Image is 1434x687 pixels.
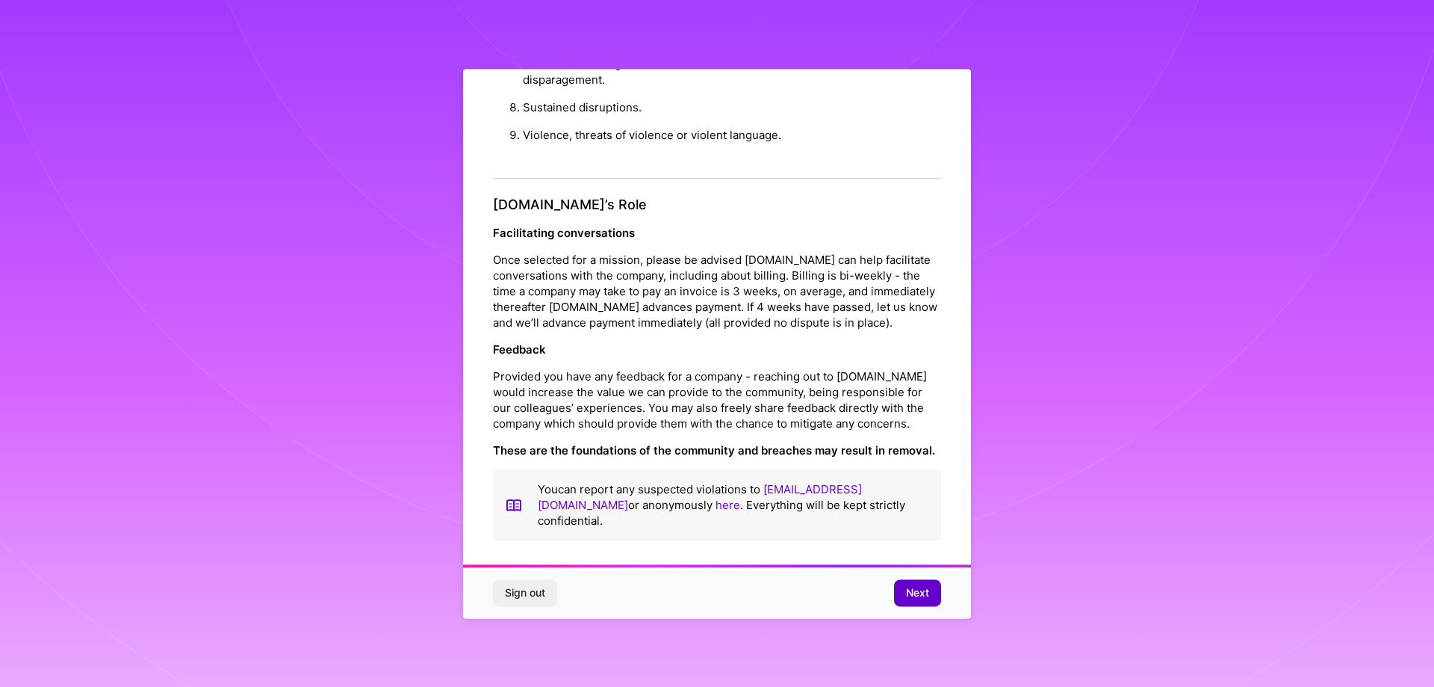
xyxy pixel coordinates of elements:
[538,481,929,529] p: You can report any suspected violations to or anonymously . Everything will be kept strictly conf...
[894,579,941,606] button: Next
[906,585,929,600] span: Next
[505,481,523,529] img: book icon
[493,443,935,458] strong: These are the foundations of the community and breaches may result in removal.
[523,94,941,122] li: Sustained disruptions.
[505,585,545,600] span: Sign out
[493,252,941,330] p: Once selected for a mission, please be advised [DOMAIN_NAME] can help facilitate conversations wi...
[523,122,941,150] li: Violence, threats of violence or violent language.
[523,51,941,94] li: Not understanding the differences between constructive criticism and disparagement.
[716,498,740,512] a: here
[493,369,941,431] p: Provided you have any feedback for a company - reaching out to [DOMAIN_NAME] would increase the v...
[493,342,546,357] strong: Feedback
[493,197,941,214] h4: [DOMAIN_NAME]’s Role
[493,226,635,240] strong: Facilitating conversations
[493,579,557,606] button: Sign out
[538,482,862,512] a: [EMAIL_ADDRESS][DOMAIN_NAME]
